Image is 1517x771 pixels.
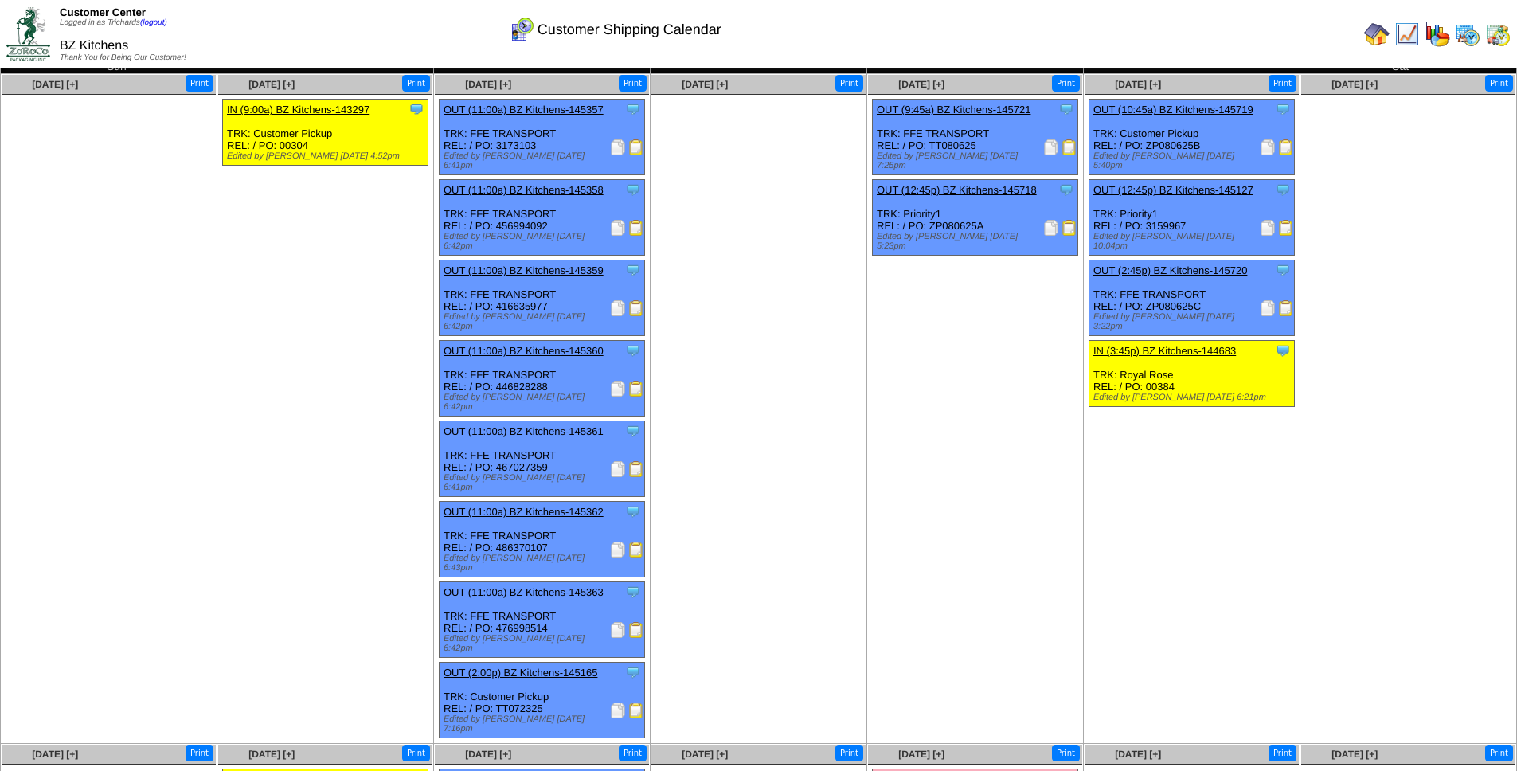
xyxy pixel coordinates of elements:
[873,100,1078,175] div: TRK: FFE TRANSPORT REL: / PO: TT080625
[682,749,728,760] a: [DATE] [+]
[1093,151,1294,170] div: Edited by [PERSON_NAME] [DATE] 5:40pm
[60,6,146,18] span: Customer Center
[1093,345,1236,357] a: IN (3:45p) BZ Kitchens-144683
[1485,75,1513,92] button: Print
[1043,220,1059,236] img: Packing Slip
[877,104,1030,115] a: OUT (9:45a) BZ Kitchens-145721
[1269,745,1296,761] button: Print
[440,582,645,658] div: TRK: FFE TRANSPORT REL: / PO: 476998514
[1364,22,1390,47] img: home.gif
[1260,300,1276,316] img: Packing Slip
[1455,22,1480,47] img: calendarprod.gif
[32,79,78,90] a: [DATE] [+]
[186,75,213,92] button: Print
[1269,75,1296,92] button: Print
[1058,182,1074,198] img: Tooltip
[227,151,428,161] div: Edited by [PERSON_NAME] [DATE] 4:52pm
[1260,139,1276,155] img: Packing Slip
[60,53,186,62] span: Thank You for Being Our Customer!
[628,542,644,558] img: Bill of Lading
[1115,749,1161,760] a: [DATE] [+]
[877,232,1077,251] div: Edited by [PERSON_NAME] [DATE] 5:23pm
[248,79,295,90] a: [DATE] [+]
[1052,75,1080,92] button: Print
[610,139,626,155] img: Packing Slip
[877,151,1077,170] div: Edited by [PERSON_NAME] [DATE] 7:25pm
[465,79,511,90] a: [DATE] [+]
[628,703,644,718] img: Bill of Lading
[1485,745,1513,761] button: Print
[186,745,213,761] button: Print
[60,18,167,27] span: Logged in as Trichards
[1089,260,1295,336] div: TRK: FFE TRANSPORT REL: / PO: ZP080625C
[1062,220,1077,236] img: Bill of Lading
[1485,22,1511,47] img: calendarinout.gif
[625,503,641,519] img: Tooltip
[898,79,944,90] span: [DATE] [+]
[1089,341,1295,407] div: TRK: Royal Rose REL: / PO: 00384
[409,101,424,117] img: Tooltip
[32,749,78,760] a: [DATE] [+]
[223,100,428,166] div: TRK: Customer Pickup REL: / PO: 00304
[444,393,644,412] div: Edited by [PERSON_NAME] [DATE] 6:42pm
[1275,342,1291,358] img: Tooltip
[227,104,369,115] a: IN (9:00a) BZ Kitchens-143297
[1093,104,1253,115] a: OUT (10:45a) BZ Kitchens-145719
[1089,100,1295,175] div: TRK: Customer Pickup REL: / PO: ZP080625B
[610,542,626,558] img: Packing Slip
[682,79,728,90] a: [DATE] [+]
[610,381,626,397] img: Packing Slip
[444,634,644,653] div: Edited by [PERSON_NAME] [DATE] 6:42pm
[625,262,641,278] img: Tooltip
[610,461,626,477] img: Packing Slip
[444,184,604,196] a: OUT (11:00a) BZ Kitchens-145358
[610,703,626,718] img: Packing Slip
[1093,312,1294,331] div: Edited by [PERSON_NAME] [DATE] 3:22pm
[402,745,430,761] button: Print
[444,425,604,437] a: OUT (11:00a) BZ Kitchens-145361
[873,180,1078,256] div: TRK: Priority1 REL: / PO: ZP080625A
[835,745,863,761] button: Print
[465,749,511,760] a: [DATE] [+]
[1260,220,1276,236] img: Packing Slip
[444,554,644,573] div: Edited by [PERSON_NAME] [DATE] 6:43pm
[628,220,644,236] img: Bill of Lading
[898,749,944,760] span: [DATE] [+]
[444,345,604,357] a: OUT (11:00a) BZ Kitchens-145360
[610,622,626,638] img: Packing Slip
[444,586,604,598] a: OUT (11:00a) BZ Kitchens-145363
[440,421,645,497] div: TRK: FFE TRANSPORT REL: / PO: 467027359
[1093,184,1253,196] a: OUT (12:45p) BZ Kitchens-145127
[625,101,641,117] img: Tooltip
[1093,393,1294,402] div: Edited by [PERSON_NAME] [DATE] 6:21pm
[444,506,604,518] a: OUT (11:00a) BZ Kitchens-145362
[1052,745,1080,761] button: Print
[444,264,604,276] a: OUT (11:00a) BZ Kitchens-145359
[1331,749,1378,760] a: [DATE] [+]
[440,260,645,336] div: TRK: FFE TRANSPORT REL: / PO: 416635977
[248,749,295,760] a: [DATE] [+]
[877,184,1037,196] a: OUT (12:45p) BZ Kitchens-145718
[440,180,645,256] div: TRK: FFE TRANSPORT REL: / PO: 456994092
[610,220,626,236] img: Packing Slip
[610,300,626,316] img: Packing Slip
[1331,79,1378,90] a: [DATE] [+]
[1093,232,1294,251] div: Edited by [PERSON_NAME] [DATE] 10:04pm
[440,100,645,175] div: TRK: FFE TRANSPORT REL: / PO: 3173103
[444,151,644,170] div: Edited by [PERSON_NAME] [DATE] 6:41pm
[625,182,641,198] img: Tooltip
[402,75,430,92] button: Print
[628,622,644,638] img: Bill of Lading
[1275,262,1291,278] img: Tooltip
[628,300,644,316] img: Bill of Lading
[625,664,641,680] img: Tooltip
[1089,180,1295,256] div: TRK: Priority1 REL: / PO: 3159967
[1275,182,1291,198] img: Tooltip
[440,341,645,417] div: TRK: FFE TRANSPORT REL: / PO: 446828288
